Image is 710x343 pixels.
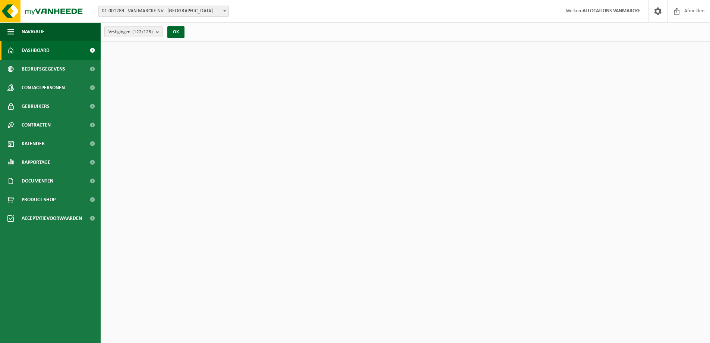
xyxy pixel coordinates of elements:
[22,172,53,190] span: Documenten
[108,26,153,38] span: Vestigingen
[22,209,82,228] span: Acceptatievoorwaarden
[22,97,50,116] span: Gebruikers
[22,41,50,60] span: Dashboard
[132,29,153,34] count: (122/123)
[104,26,163,37] button: Vestigingen(122/123)
[99,6,228,16] span: 01-001289 - VAN MARCKE NV - GENT
[22,116,51,134] span: Contracten
[22,78,65,97] span: Contactpersonen
[22,60,65,78] span: Bedrijfsgegevens
[583,8,641,14] strong: ALLOCATIONS VANMARCKE
[98,6,229,17] span: 01-001289 - VAN MARCKE NV - GENT
[167,26,184,38] button: OK
[22,153,50,172] span: Rapportage
[22,134,45,153] span: Kalender
[22,190,56,209] span: Product Shop
[22,22,45,41] span: Navigatie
